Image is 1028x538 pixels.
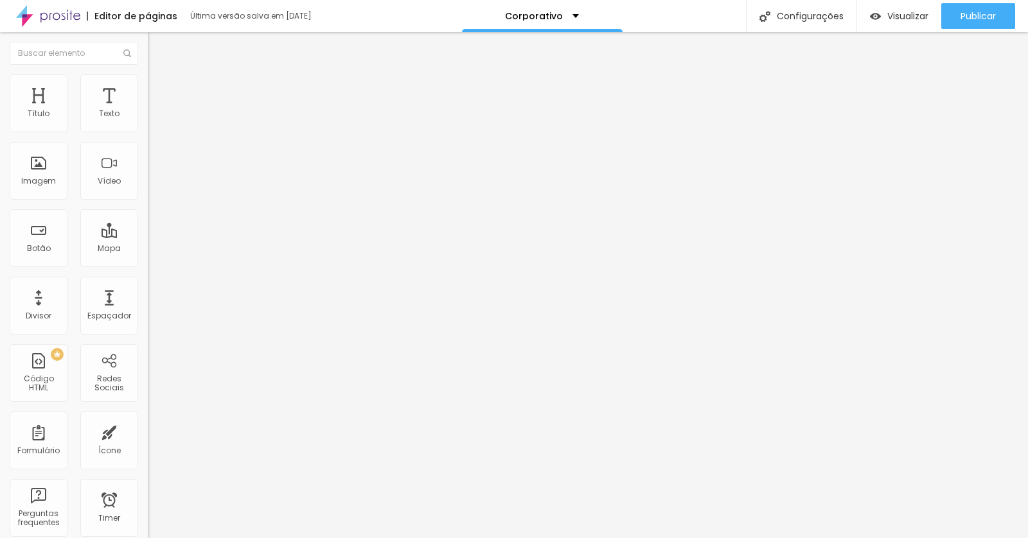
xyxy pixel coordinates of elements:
[123,49,131,57] img: Icone
[13,374,64,393] div: Código HTML
[148,32,1028,538] iframe: Editor
[87,12,177,21] div: Editor de páginas
[887,11,928,21] span: Visualizar
[13,509,64,528] div: Perguntas frequentes
[21,177,56,186] div: Imagem
[10,42,138,65] input: Buscar elemento
[84,374,134,393] div: Redes Sociais
[17,446,60,455] div: Formulário
[27,244,51,253] div: Botão
[87,311,131,320] div: Espaçador
[505,12,563,21] p: Corporativo
[857,3,941,29] button: Visualizar
[99,109,120,118] div: Texto
[190,12,338,20] div: Última versão salva em [DATE]
[98,177,121,186] div: Vídeo
[98,514,120,523] div: Timer
[870,11,881,22] img: view-1.svg
[759,11,770,22] img: Icone
[28,109,49,118] div: Título
[961,11,996,21] span: Publicar
[98,244,121,253] div: Mapa
[941,3,1015,29] button: Publicar
[26,311,51,320] div: Divisor
[98,446,121,455] div: Ícone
